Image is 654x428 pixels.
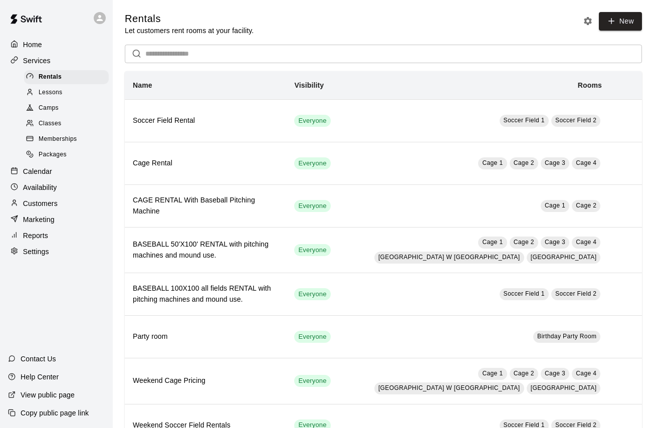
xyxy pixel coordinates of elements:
[378,384,520,391] span: [GEOGRAPHIC_DATA] W [GEOGRAPHIC_DATA]
[514,159,534,166] span: Cage 2
[555,117,596,124] span: Soccer Field 2
[133,158,278,169] h6: Cage Rental
[576,202,596,209] span: Cage 2
[576,370,596,377] span: Cage 4
[294,375,330,387] div: This service is visible to all of your customers
[23,247,49,257] p: Settings
[24,148,109,162] div: Packages
[294,290,330,299] span: Everyone
[23,182,57,192] p: Availability
[8,244,105,259] a: Settings
[23,56,51,66] p: Services
[294,288,330,300] div: This service is visible to all of your customers
[8,212,105,227] a: Marketing
[8,228,105,243] a: Reports
[545,159,565,166] span: Cage 3
[294,115,330,127] div: This service is visible to all of your customers
[39,72,62,82] span: Rentals
[294,246,330,255] span: Everyone
[24,101,113,116] a: Camps
[23,166,52,176] p: Calendar
[24,85,113,100] a: Lessons
[133,375,278,386] h6: Weekend Cage Pricing
[39,134,77,144] span: Memberships
[21,372,59,382] p: Help Center
[133,81,152,89] b: Name
[23,231,48,241] p: Reports
[24,117,109,131] div: Classes
[514,370,534,377] span: Cage 2
[576,239,596,246] span: Cage 4
[23,198,58,208] p: Customers
[537,333,596,340] span: Birthday Party Room
[8,164,105,179] a: Calendar
[133,115,278,126] h6: Soccer Field Rental
[294,200,330,212] div: This service is visible to all of your customers
[8,180,105,195] a: Availability
[24,86,109,100] div: Lessons
[125,26,254,36] p: Let customers rent rooms at your facility.
[378,254,520,261] span: [GEOGRAPHIC_DATA] W [GEOGRAPHIC_DATA]
[294,244,330,256] div: This service is visible to all of your customers
[39,103,59,113] span: Camps
[531,384,597,391] span: [GEOGRAPHIC_DATA]
[545,370,565,377] span: Cage 3
[21,408,89,418] p: Copy public page link
[294,81,324,89] b: Visibility
[24,132,109,146] div: Memberships
[294,157,330,169] div: This service is visible to all of your customers
[133,195,278,217] h6: CAGE RENTAL With Baseball Pitching Machine
[24,116,113,132] a: Classes
[23,215,55,225] p: Marketing
[294,376,330,386] span: Everyone
[8,53,105,68] a: Services
[24,147,113,163] a: Packages
[133,331,278,342] h6: Party room
[482,159,503,166] span: Cage 1
[482,239,503,246] span: Cage 1
[294,201,330,211] span: Everyone
[531,254,597,261] span: [GEOGRAPHIC_DATA]
[125,12,254,26] h5: Rentals
[21,390,75,400] p: View public page
[24,70,109,84] div: Rentals
[8,196,105,211] a: Customers
[294,116,330,126] span: Everyone
[294,159,330,168] span: Everyone
[24,101,109,115] div: Camps
[133,239,278,261] h6: BASEBALL 50'X100' RENTAL with pitching machines and mound use.
[545,239,565,246] span: Cage 3
[39,150,67,160] span: Packages
[599,12,642,31] a: New
[294,331,330,343] div: This service is visible to all of your customers
[514,239,534,246] span: Cage 2
[133,283,278,305] h6: BASEBALL 100X100 all fields RENTAL with pitching machines and mound use.
[24,132,113,147] a: Memberships
[482,370,503,377] span: Cage 1
[580,14,595,29] button: Rental settings
[23,40,42,50] p: Home
[39,88,63,98] span: Lessons
[555,290,596,297] span: Soccer Field 2
[545,202,565,209] span: Cage 1
[504,117,545,124] span: Soccer Field 1
[578,81,602,89] b: Rooms
[24,69,113,85] a: Rentals
[21,354,56,364] p: Contact Us
[504,290,545,297] span: Soccer Field 1
[576,159,596,166] span: Cage 4
[8,37,105,52] a: Home
[294,332,330,342] span: Everyone
[39,119,61,129] span: Classes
